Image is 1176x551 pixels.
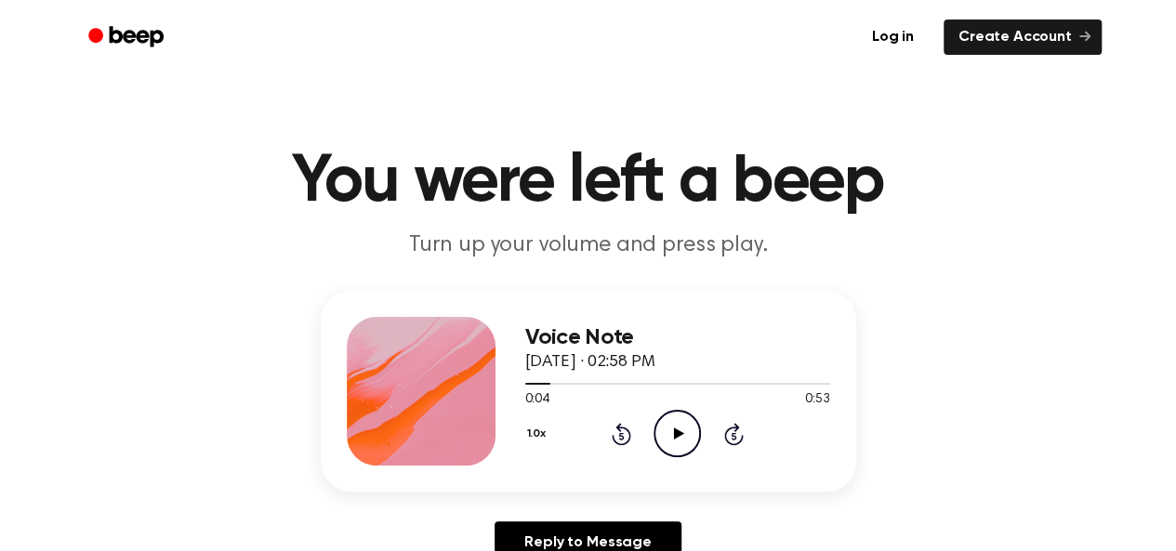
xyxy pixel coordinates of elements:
[525,418,553,450] button: 1.0x
[112,149,1064,216] h1: You were left a beep
[231,230,945,261] p: Turn up your volume and press play.
[525,325,830,350] h3: Voice Note
[525,354,655,371] span: [DATE] · 02:58 PM
[525,390,549,410] span: 0:04
[944,20,1102,55] a: Create Account
[75,20,180,56] a: Beep
[853,16,932,59] a: Log in
[805,390,829,410] span: 0:53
